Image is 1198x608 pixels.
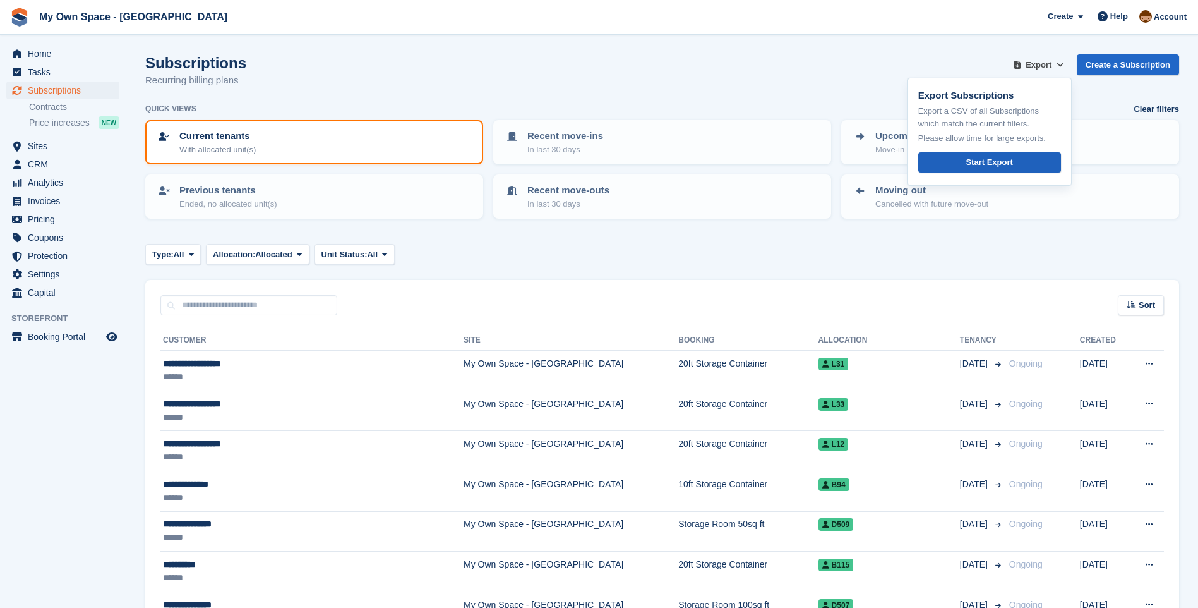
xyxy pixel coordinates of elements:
span: [DATE] [960,357,990,370]
td: [DATE] [1080,351,1129,391]
a: menu [6,45,119,63]
p: Recent move-ins [527,129,603,143]
p: Moving out [875,183,988,198]
th: Booking [678,331,818,351]
span: B115 [818,559,854,571]
div: NEW [99,116,119,129]
button: Export [1011,54,1067,75]
span: B94 [818,478,849,491]
td: [DATE] [1080,511,1129,552]
img: Paula Harris [1139,10,1152,23]
span: [DATE] [960,478,990,491]
a: Start Export [918,152,1061,173]
button: Unit Status: All [314,244,395,265]
a: menu [6,82,119,99]
span: Home [28,45,104,63]
h1: Subscriptions [145,54,246,71]
td: My Own Space - [GEOGRAPHIC_DATA] [464,431,678,471]
span: Ongoing [1009,358,1043,368]
a: menu [6,137,119,155]
a: Price increases NEW [29,116,119,130]
div: Start Export [966,156,1012,169]
p: In last 30 days [527,143,603,156]
a: menu [6,247,119,265]
a: Clear filters [1134,103,1179,116]
span: Capital [28,284,104,301]
span: Subscriptions [28,82,104,99]
button: Type: All [145,244,201,265]
a: menu [6,265,119,283]
td: [DATE] [1080,431,1129,471]
a: Previous tenants Ended, no allocated unit(s) [147,176,482,217]
a: Contracts [29,101,119,113]
p: Cancelled with future move-out [875,198,988,210]
td: 20ft Storage Container [678,391,818,431]
p: In last 30 days [527,198,609,210]
th: Customer [160,331,464,351]
th: Created [1080,331,1129,351]
span: Price increases [29,117,90,129]
td: [DATE] [1080,391,1129,431]
span: [DATE] [960,558,990,571]
span: Analytics [28,174,104,192]
span: Unit Status: [321,248,368,261]
td: 10ft Storage Container [678,471,818,511]
h6: Quick views [145,103,196,114]
td: My Own Space - [GEOGRAPHIC_DATA] [464,471,678,511]
a: menu [6,192,119,210]
td: My Own Space - [GEOGRAPHIC_DATA] [464,391,678,431]
span: Allocation: [213,248,255,261]
span: [DATE] [960,437,990,451]
span: D509 [818,518,854,531]
span: Type: [152,248,174,261]
p: Move-in date > [DATE] [875,143,966,156]
a: menu [6,328,119,346]
td: [DATE] [1080,471,1129,511]
span: Invoices [28,192,104,210]
a: menu [6,229,119,246]
th: Site [464,331,678,351]
span: Sites [28,137,104,155]
th: Tenancy [960,331,1004,351]
span: All [174,248,184,261]
img: stora-icon-8386f47178a22dfd0bd8f6a31ec36ba5ce8667c1dd55bd0f319d3a0aa187defe.svg [10,8,29,27]
p: Recurring billing plans [145,73,246,88]
span: Export [1026,59,1051,71]
span: Sort [1139,299,1155,312]
a: Create a Subscription [1077,54,1179,75]
span: Storefront [11,312,126,325]
p: With allocated unit(s) [179,143,256,156]
td: My Own Space - [GEOGRAPHIC_DATA] [464,351,678,391]
a: menu [6,284,119,301]
a: Current tenants With allocated unit(s) [147,121,482,163]
a: menu [6,155,119,173]
button: Allocation: Allocated [206,244,309,265]
td: My Own Space - [GEOGRAPHIC_DATA] [464,511,678,552]
span: Create [1048,10,1073,23]
td: My Own Space - [GEOGRAPHIC_DATA] [464,552,678,592]
span: Ongoing [1009,399,1043,409]
p: Ended, no allocated unit(s) [179,198,277,210]
a: My Own Space - [GEOGRAPHIC_DATA] [34,6,232,27]
p: Please allow time for large exports. [918,132,1061,145]
span: CRM [28,155,104,173]
span: Allocated [255,248,292,261]
p: Current tenants [179,129,256,143]
p: Export Subscriptions [918,88,1061,103]
a: Recent move-ins In last 30 days [494,121,830,163]
span: Ongoing [1009,559,1043,569]
span: Ongoing [1009,479,1043,489]
th: Allocation [818,331,960,351]
a: Upcoming move-ins Move-in date > [DATE] [842,121,1178,163]
span: L31 [818,358,849,370]
td: [DATE] [1080,552,1129,592]
span: Ongoing [1009,519,1043,529]
td: 20ft Storage Container [678,552,818,592]
span: Help [1110,10,1128,23]
td: Storage Room 50sq ft [678,511,818,552]
span: Protection [28,247,104,265]
p: Upcoming move-ins [875,129,966,143]
p: Recent move-outs [527,183,609,198]
a: menu [6,63,119,81]
a: Recent move-outs In last 30 days [494,176,830,217]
